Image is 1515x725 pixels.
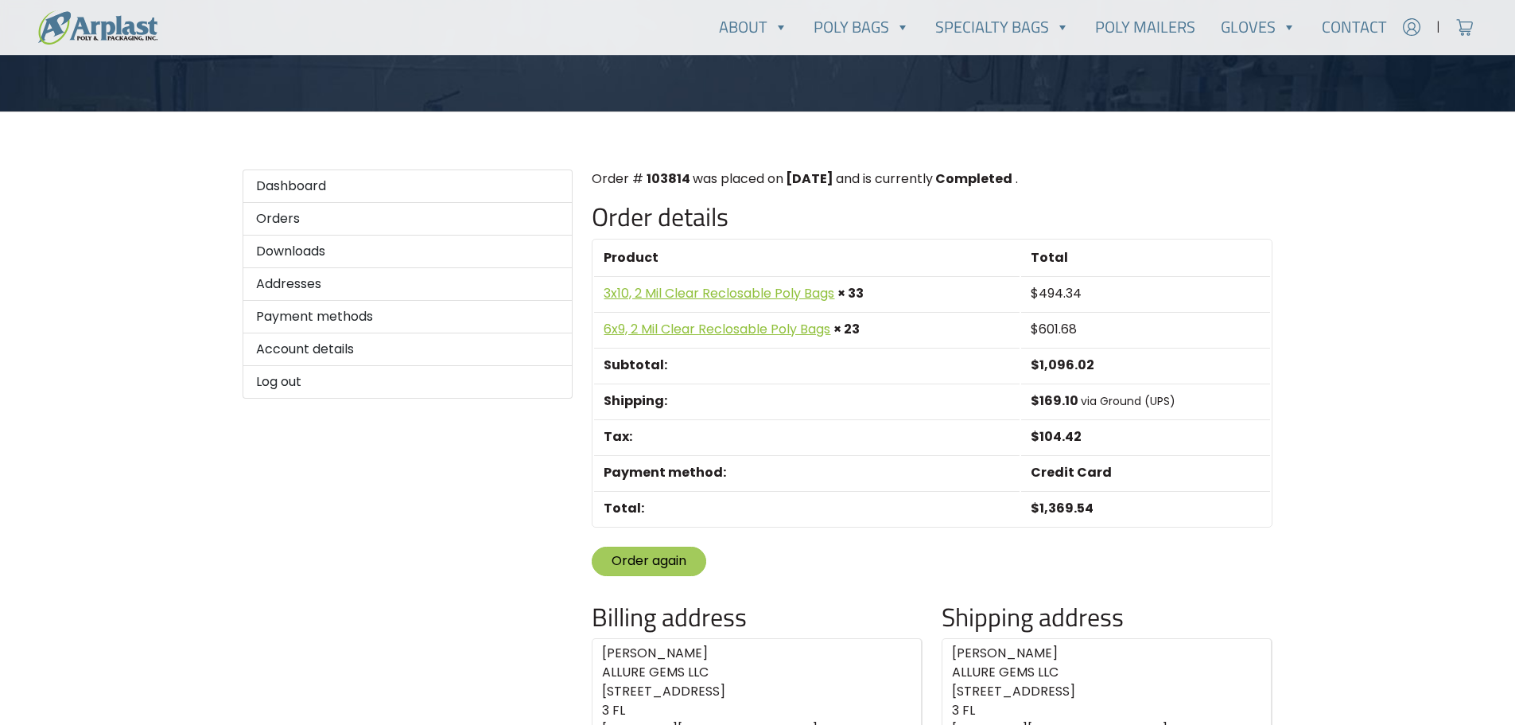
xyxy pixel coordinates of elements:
a: Addresses [243,268,573,301]
th: Tax: [594,419,1019,454]
mark: 103814 [643,167,692,190]
a: Dashboard [243,170,573,203]
span: $ [1031,284,1039,302]
th: Total [1021,241,1271,275]
strong: × 33 [837,284,864,302]
a: Specialty Bags [923,11,1082,43]
a: Poly Bags [801,11,923,43]
a: Downloads [243,236,573,268]
span: $ [1031,499,1039,517]
strong: × 23 [833,320,860,338]
span: 104.42 [1031,427,1082,446]
a: 6x9, 2 Mil Clear Reclosable Poly Bags [604,320,830,338]
mark: Completed [933,167,1015,190]
span: $ [1031,356,1039,374]
bdi: 494.34 [1031,284,1082,302]
a: Contact [1309,11,1400,43]
a: Orders [243,203,573,236]
span: $ [1031,320,1039,338]
a: Poly Mailers [1082,11,1208,43]
a: Payment methods [243,301,573,333]
th: Payment method: [594,455,1019,489]
a: Account details [243,333,573,366]
mark: [DATE] [783,167,836,190]
span: $ [1031,427,1039,446]
th: Product [594,241,1019,275]
h2: Order details [592,201,1272,232]
th: Total: [594,491,1019,525]
bdi: 601.68 [1031,320,1077,338]
span: | [1436,18,1440,37]
span: $ [1031,392,1039,410]
th: Shipping: [594,384,1019,418]
p: Order # was placed on and is currently . [592,170,1272,189]
span: 1,369.54 [1031,499,1094,517]
a: Order again [592,547,706,576]
img: logo [38,10,157,45]
small: via Ground (UPS) [1081,393,1175,409]
h2: Billing address [592,602,923,632]
span: 1,096.02 [1031,356,1094,374]
a: About [706,11,801,43]
a: 3x10, 2 Mil Clear Reclosable Poly Bags [604,284,834,302]
a: Log out [243,366,573,399]
span: 169.10 [1031,392,1078,410]
h2: Shipping address [942,602,1272,632]
a: Gloves [1208,11,1309,43]
th: Subtotal: [594,348,1019,382]
td: Credit Card [1021,455,1271,489]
